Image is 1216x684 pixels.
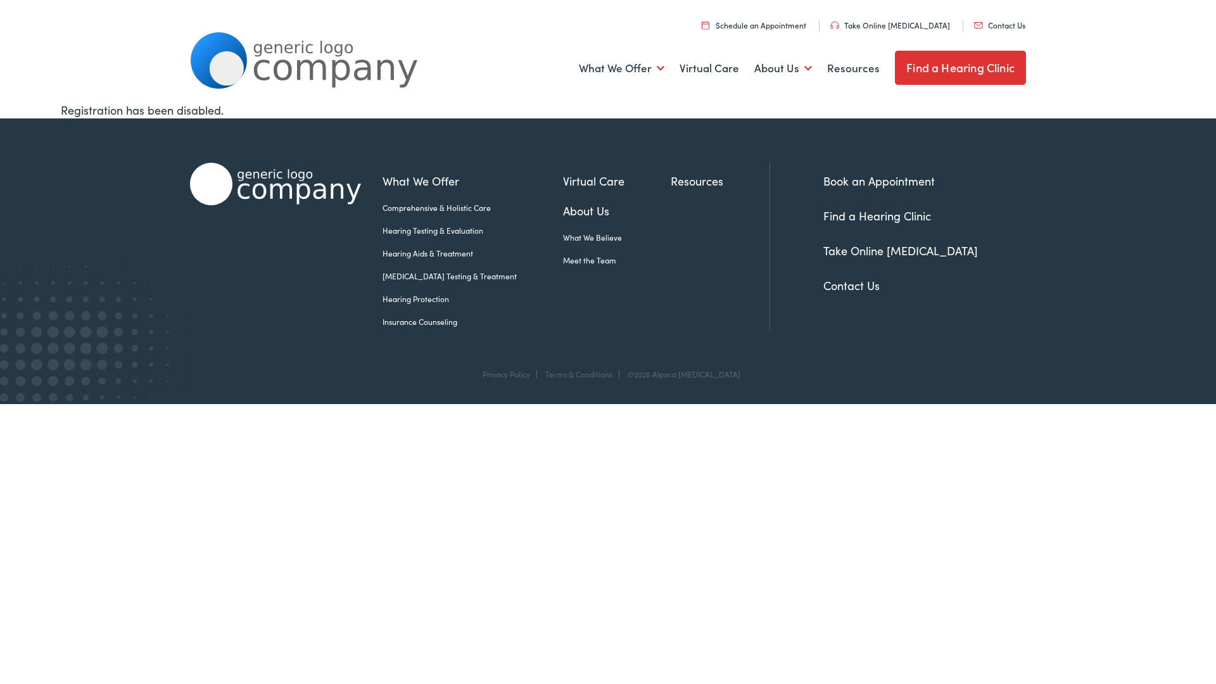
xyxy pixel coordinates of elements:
[61,101,1155,118] div: Registration has been disabled.
[190,163,361,205] img: Alpaca Audiology
[823,173,935,189] a: Book an Appointment
[545,369,612,379] a: Terms & Conditions
[823,277,880,293] a: Contact Us
[827,45,880,92] a: Resources
[383,293,563,305] a: Hearing Protection
[702,20,806,30] a: Schedule an Appointment
[383,172,563,189] a: What We Offer
[579,45,664,92] a: What We Offer
[974,20,1025,30] a: Contact Us
[563,172,671,189] a: Virtual Care
[383,248,563,259] a: Hearing Aids & Treatment
[702,21,709,29] img: utility icon
[563,255,671,266] a: Meet the Team
[563,232,671,243] a: What We Believe
[823,243,978,258] a: Take Online [MEDICAL_DATA]
[383,316,563,327] a: Insurance Counseling
[895,51,1026,85] a: Find a Hearing Clinic
[830,22,839,29] img: utility icon
[671,172,769,189] a: Resources
[383,225,563,236] a: Hearing Testing & Evaluation
[754,45,812,92] a: About Us
[974,22,983,28] img: utility icon
[823,208,931,224] a: Find a Hearing Clinic
[830,20,950,30] a: Take Online [MEDICAL_DATA]
[383,270,563,282] a: [MEDICAL_DATA] Testing & Treatment
[680,45,739,92] a: Virtual Care
[383,202,563,213] a: Comprehensive & Holistic Care
[621,370,740,379] div: ©2025 Alpaca [MEDICAL_DATA]
[563,202,671,219] a: About Us
[483,369,530,379] a: Privacy Policy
